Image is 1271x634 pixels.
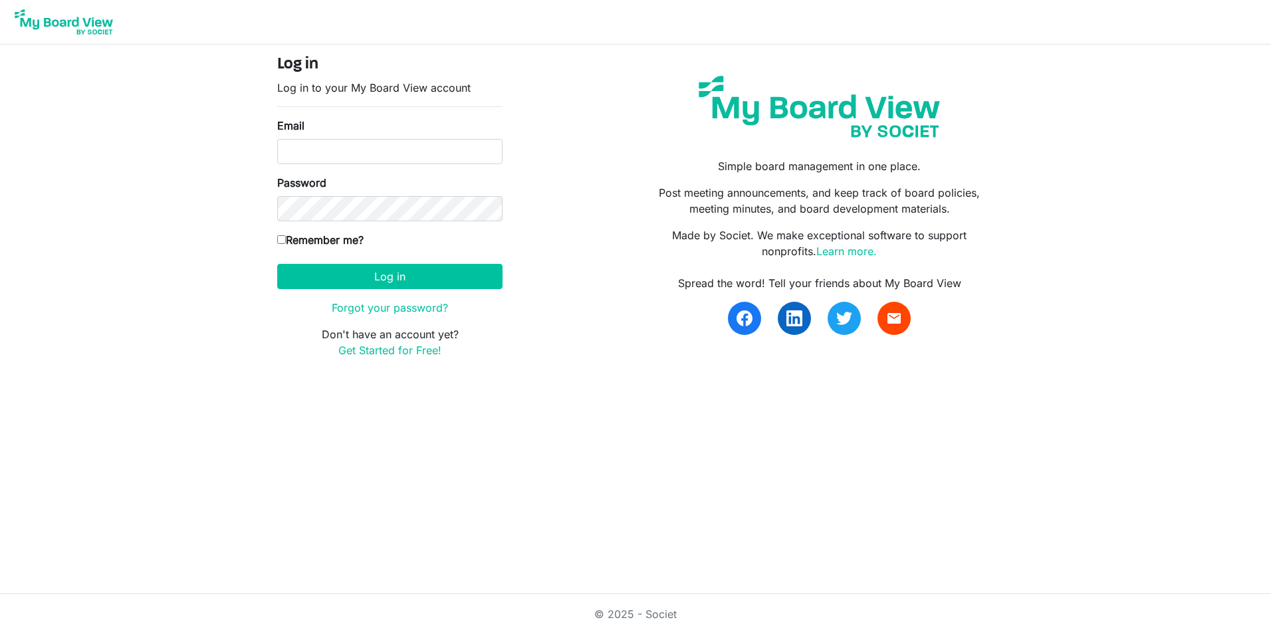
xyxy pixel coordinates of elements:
a: © 2025 - Societ [594,607,677,621]
label: Email [277,118,304,134]
label: Remember me? [277,232,364,248]
a: Get Started for Free! [338,344,441,357]
a: Forgot your password? [332,301,448,314]
input: Remember me? [277,235,286,244]
p: Log in to your My Board View account [277,80,503,96]
label: Password [277,175,326,191]
img: My Board View Logo [11,5,117,39]
p: Don't have an account yet? [277,326,503,358]
p: Post meeting announcements, and keep track of board policies, meeting minutes, and board developm... [645,185,994,217]
p: Made by Societ. We make exceptional software to support nonprofits. [645,227,994,259]
span: email [886,310,902,326]
div: Spread the word! Tell your friends about My Board View [645,275,994,291]
a: Learn more. [816,245,877,258]
a: email [877,302,911,335]
h4: Log in [277,55,503,74]
img: linkedin.svg [786,310,802,326]
img: twitter.svg [836,310,852,326]
button: Log in [277,264,503,289]
p: Simple board management in one place. [645,158,994,174]
img: facebook.svg [737,310,752,326]
img: my-board-view-societ.svg [689,66,950,148]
